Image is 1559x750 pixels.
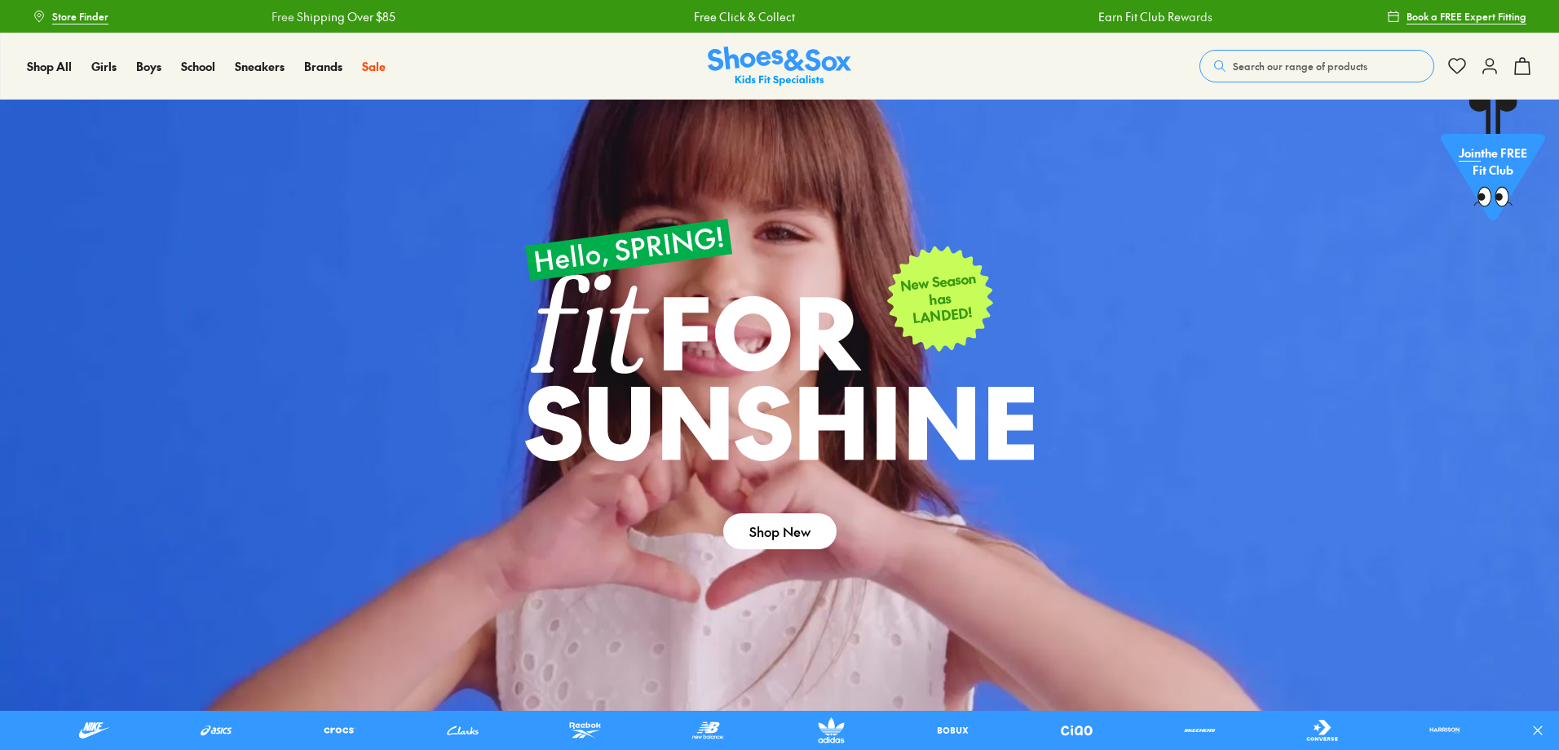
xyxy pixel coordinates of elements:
[1441,99,1545,229] a: Jointhe FREE Fit Club
[27,58,72,74] span: Shop All
[235,58,285,75] a: Sneakers
[304,58,342,75] a: Brands
[1441,131,1545,192] p: the FREE Fit Club
[27,58,72,75] a: Shop All
[91,58,117,75] a: Girls
[1233,59,1367,73] span: Search our range of products
[52,9,108,24] span: Store Finder
[235,58,285,74] span: Sneakers
[693,8,794,25] a: Free Click & Collect
[181,58,215,74] span: School
[362,58,386,74] span: Sale
[304,58,342,74] span: Brands
[136,58,161,74] span: Boys
[136,58,161,75] a: Boys
[708,47,851,87] img: SNS_Logo_Responsive.svg
[181,58,215,75] a: School
[708,47,851,87] a: Shoes & Sox
[1387,2,1526,31] a: Book a FREE Expert Fitting
[271,8,395,25] a: Free Shipping Over $85
[1199,50,1434,82] button: Search our range of products
[1097,8,1212,25] a: Earn Fit Club Rewards
[1407,9,1526,24] span: Book a FREE Expert Fitting
[91,58,117,74] span: Girls
[1459,144,1481,161] span: Join
[362,58,386,75] a: Sale
[723,513,837,549] a: Shop New
[33,2,108,31] a: Store Finder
